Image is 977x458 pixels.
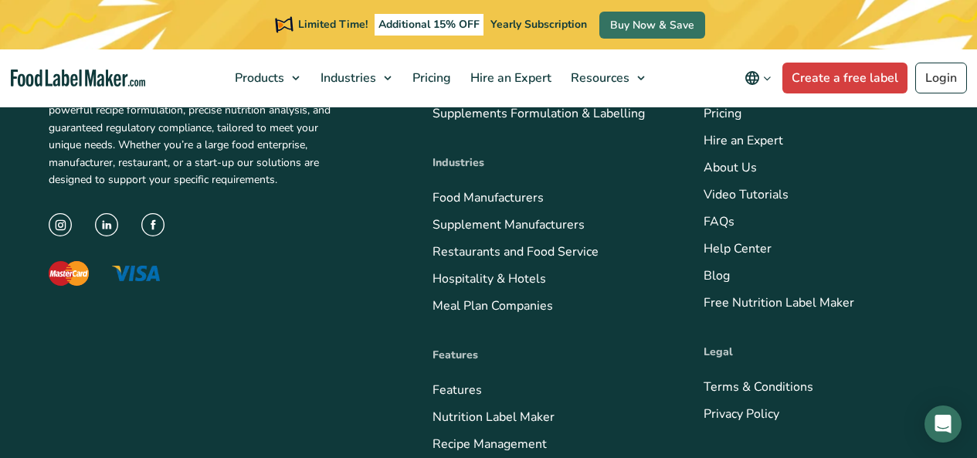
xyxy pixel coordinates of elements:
[704,186,789,203] a: Video Tutorials
[461,49,558,107] a: Hire an Expert
[226,49,307,107] a: Products
[141,213,165,236] img: Facebook Icon
[466,70,553,87] span: Hire an Expert
[704,132,783,149] a: Hire an Expert
[704,159,757,176] a: About Us
[433,409,555,426] a: Nutrition Label Maker
[704,267,730,284] a: Blog
[433,154,657,171] p: Industries
[433,436,547,453] a: Recipe Management
[230,70,286,87] span: Products
[561,49,653,107] a: Resources
[433,216,585,233] a: Supplement Manufacturers
[433,297,553,314] a: Meal Plan Companies
[375,14,483,36] span: Additional 15% OFF
[704,405,779,422] a: Privacy Policy
[704,378,813,395] a: Terms & Conditions
[408,70,453,87] span: Pricing
[566,70,631,87] span: Resources
[95,213,118,236] img: LinkedIn Icon
[298,17,368,32] span: Limited Time!
[599,12,705,39] a: Buy Now & Save
[49,213,72,236] img: instagram icon
[704,240,772,257] a: Help Center
[49,261,89,285] img: The Mastercard logo displaying a red circle saying
[433,270,546,287] a: Hospitality & Hotels
[11,70,145,87] a: Food Label Maker homepage
[316,70,378,87] span: Industries
[924,405,962,443] div: Open Intercom Messenger
[433,382,482,399] a: Features
[704,213,734,230] a: FAQs
[915,63,967,93] a: Login
[433,347,657,364] p: Features
[433,189,544,206] a: Food Manufacturers
[311,49,399,107] a: Industries
[704,344,928,361] p: Legal
[49,85,337,188] p: Food Label Maker is a cloud-based software that offers powerful recipe formulation, precise nutri...
[112,266,160,281] img: The Visa logo with blue letters and a yellow flick above the
[734,63,782,93] button: Change language
[433,243,599,260] a: Restaurants and Food Service
[704,105,741,122] a: Pricing
[490,17,587,32] span: Yearly Subscription
[403,49,457,107] a: Pricing
[704,294,854,311] a: Free Nutrition Label Maker
[433,105,645,122] a: Supplements Formulation & Labelling
[782,63,907,93] a: Create a free label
